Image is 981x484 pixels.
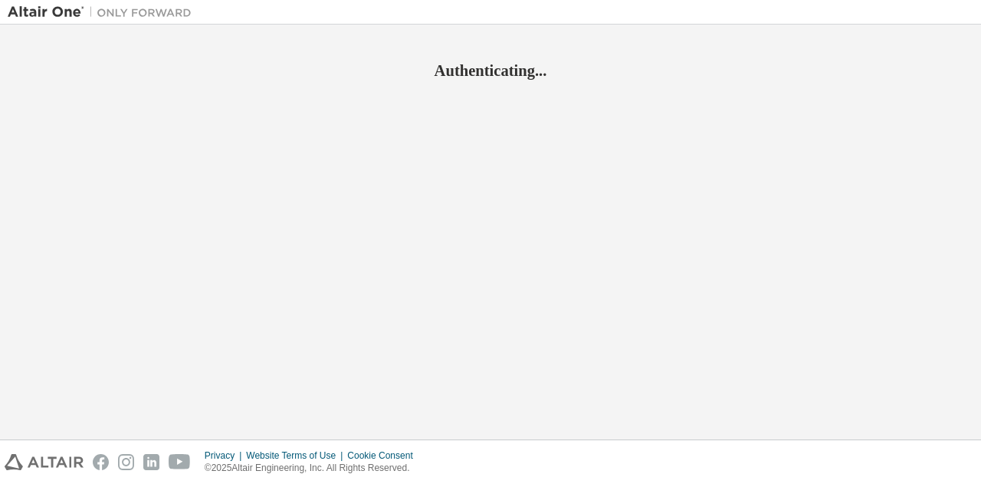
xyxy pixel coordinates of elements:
[93,454,109,470] img: facebook.svg
[143,454,159,470] img: linkedin.svg
[5,454,84,470] img: altair_logo.svg
[347,449,422,462] div: Cookie Consent
[205,462,422,475] p: © 2025 Altair Engineering, Inc. All Rights Reserved.
[8,61,973,81] h2: Authenticating...
[205,449,246,462] div: Privacy
[246,449,347,462] div: Website Terms of Use
[8,5,199,20] img: Altair One
[169,454,191,470] img: youtube.svg
[118,454,134,470] img: instagram.svg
